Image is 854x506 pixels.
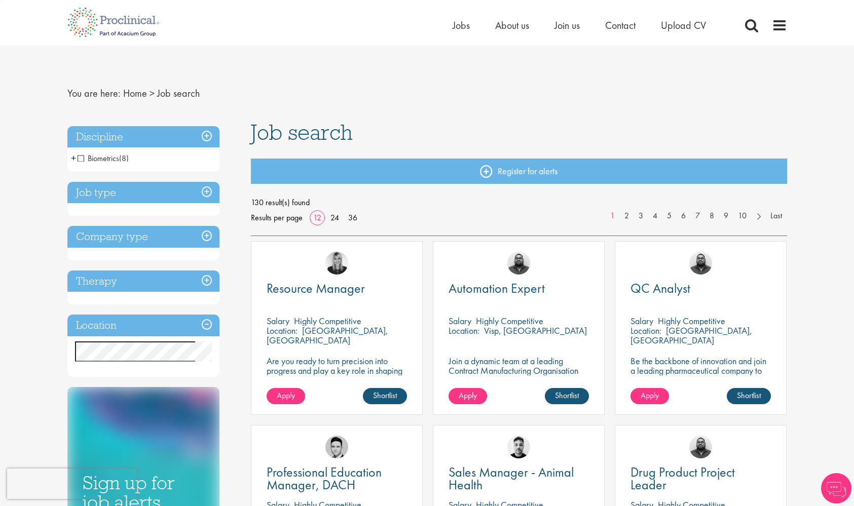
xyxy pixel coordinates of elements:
span: Location: [449,325,479,336]
a: Last [765,210,787,222]
a: Shortlist [363,388,407,404]
a: Upload CV [661,19,706,32]
p: Highly Competitive [658,315,725,327]
a: 5 [662,210,677,222]
a: Contact [605,19,636,32]
a: Apply [267,388,305,404]
a: Shortlist [545,388,589,404]
h3: Location [67,315,219,336]
span: Location: [267,325,298,336]
a: 3 [634,210,648,222]
a: Jobs [453,19,470,32]
img: Ashley Bennett [689,436,712,458]
span: Sales Manager - Animal Health [449,463,574,493]
p: Visp, [GEOGRAPHIC_DATA] [484,325,587,336]
span: Resource Manager [267,280,365,297]
span: Salary [449,315,471,327]
span: Job search [157,87,200,100]
span: Apply [641,390,659,401]
span: Job search [251,119,353,146]
a: 24 [327,212,343,223]
span: Salary [630,315,653,327]
span: + [71,150,76,166]
a: Register for alerts [251,159,787,184]
a: 8 [704,210,719,222]
a: Resource Manager [267,282,407,295]
a: QC Analyst [630,282,771,295]
a: 7 [690,210,705,222]
img: Chatbot [821,473,851,503]
span: > [150,87,155,100]
a: 1 [605,210,620,222]
span: You are here: [67,87,121,100]
p: Highly Competitive [294,315,361,327]
h3: Company type [67,226,219,248]
img: Ashley Bennett [507,252,530,275]
span: QC Analyst [630,280,690,297]
a: 4 [648,210,662,222]
span: Professional Education Manager, DACH [267,463,382,493]
span: Drug Product Project Leader [630,463,735,493]
p: Be the backbone of innovation and join a leading pharmaceutical company to help keep life-changin... [630,356,771,395]
img: Dean Fisher [507,436,530,458]
span: 130 result(s) found [251,195,787,210]
p: Are you ready to turn precision into progress and play a key role in shaping the future of pharma... [267,356,407,385]
span: Biometrics [78,153,119,164]
span: Salary [267,315,289,327]
a: 9 [719,210,733,222]
p: [GEOGRAPHIC_DATA], [GEOGRAPHIC_DATA] [267,325,388,346]
a: Automation Expert [449,282,589,295]
img: Janelle Jones [325,252,348,275]
p: Join a dynamic team at a leading Contract Manufacturing Organisation (CMO) and contribute to grou... [449,356,589,404]
a: Drug Product Project Leader [630,466,771,491]
span: Location: [630,325,661,336]
span: Apply [277,390,295,401]
img: Ashley Bennett [689,252,712,275]
span: Automation Expert [449,280,545,297]
a: Join us [554,19,580,32]
a: 36 [345,212,361,223]
span: Apply [459,390,477,401]
a: 6 [676,210,691,222]
h3: Discipline [67,126,219,148]
p: Highly Competitive [476,315,543,327]
a: Apply [449,388,487,404]
a: Shortlist [727,388,771,404]
a: 2 [619,210,634,222]
a: Professional Education Manager, DACH [267,466,407,491]
iframe: reCAPTCHA [7,469,137,499]
a: Apply [630,388,669,404]
img: Connor Lynes [325,436,348,458]
p: [GEOGRAPHIC_DATA], [GEOGRAPHIC_DATA] [630,325,752,346]
h3: Therapy [67,270,219,292]
a: breadcrumb link [123,87,147,100]
a: 12 [310,212,325,223]
a: About us [495,19,529,32]
span: (8) [119,153,129,164]
a: Sales Manager - Animal Health [449,466,589,491]
span: Results per page [251,210,303,225]
a: 10 [733,210,752,222]
span: Biometrics [78,153,129,164]
h3: Job type [67,182,219,204]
